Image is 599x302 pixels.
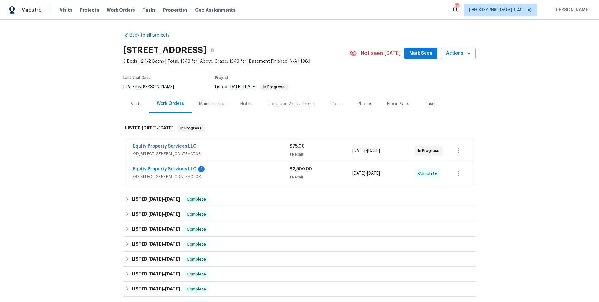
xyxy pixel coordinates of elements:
h6: LISTED [125,124,173,132]
span: [DATE] [165,257,180,261]
span: [DATE] [352,171,365,176]
span: Geo Assignments [195,7,236,13]
span: [DATE] [148,227,163,231]
span: [DATE] [148,272,163,276]
span: $75.00 [290,144,305,149]
span: Complete [184,241,208,247]
span: Actions [446,50,471,57]
span: Complete [184,196,208,202]
span: Properties [163,7,187,13]
span: [DATE] [148,287,163,291]
div: LISTED [DATE]-[DATE]In Progress [123,118,476,138]
div: LISTED [DATE]-[DATE]Complete [123,282,476,297]
div: by [PERSON_NAME] [123,83,182,91]
span: [DATE] [165,272,180,276]
span: Last Visit Date [123,76,151,80]
span: - [148,287,180,291]
span: [DATE] [165,212,180,216]
span: Complete [184,271,208,277]
span: Complete [184,286,208,292]
a: Back to all projects [123,32,183,38]
span: Project [215,76,229,80]
span: [DATE] [165,227,180,231]
div: LISTED [DATE]-[DATE]Complete [123,207,476,222]
div: 1 Repair [290,151,352,158]
span: [DATE] [367,171,380,176]
span: OD_SELECT, GENERAL_CONTRACTOR [133,173,290,180]
div: LISTED [DATE]-[DATE]Complete [123,237,476,252]
div: Work Orders [157,100,184,107]
div: LISTED [DATE]-[DATE]Complete [123,192,476,207]
h6: LISTED [132,256,180,263]
span: Listed [215,85,288,89]
span: [DATE] [142,126,157,130]
span: [DATE] [243,85,256,89]
div: Cases [424,101,437,107]
div: Photos [358,101,372,107]
span: [DATE] [158,126,173,130]
span: [DATE] [148,257,163,261]
span: Complete [184,226,208,232]
span: - [229,85,256,89]
span: Mark Seen [409,50,432,57]
span: Complete [184,211,208,217]
span: Complete [418,170,440,177]
div: Condition Adjustments [267,101,315,107]
span: Maestro [21,7,42,13]
a: Equity Property Services LLC [133,167,197,171]
a: Equity Property Services LLC [133,144,197,149]
span: [DATE] [229,85,242,89]
span: - [148,212,180,216]
button: Actions [441,48,476,59]
div: LISTED [DATE]-[DATE]Complete [123,222,476,237]
span: Not seen [DATE] [361,50,401,56]
div: LISTED [DATE]-[DATE]Complete [123,267,476,282]
div: LISTED [DATE]-[DATE]Complete [123,252,476,267]
span: [DATE] [148,197,163,201]
span: $2,500.00 [290,167,312,171]
h6: LISTED [132,196,180,203]
div: Floor Plans [387,101,409,107]
span: [DATE] [165,242,180,246]
span: OD_SELECT, GENERAL_CONTRACTOR [133,151,290,157]
span: [DATE] [165,287,180,291]
span: [PERSON_NAME] [552,7,590,13]
span: Work Orders [107,7,135,13]
div: Costs [330,101,343,107]
span: - [352,170,380,177]
span: [DATE] [352,149,365,153]
button: Mark Seen [404,48,437,59]
div: Notes [240,101,252,107]
span: - [148,257,180,261]
span: In Progress [261,85,287,89]
span: [DATE] [123,85,136,89]
span: Tasks [143,8,156,12]
span: Complete [184,256,208,262]
h6: LISTED [132,241,180,248]
span: [GEOGRAPHIC_DATA] + 45 [469,7,523,13]
span: Projects [80,7,99,13]
div: 1 Repair [290,174,352,180]
div: 1 [198,166,205,172]
span: In Progress [178,125,204,131]
span: [DATE] [148,212,163,216]
span: In Progress [418,148,442,154]
div: 710 [455,4,459,10]
div: Visits [131,101,142,107]
h6: LISTED [132,285,180,293]
span: - [148,227,180,231]
h6: LISTED [132,211,180,218]
span: Visits [60,7,72,13]
span: 3 Beds | 2 1/2 Baths | Total: 1343 ft² | Above Grade: 1343 ft² | Basement Finished: N/A | 1983 [123,58,349,65]
span: [DATE] [165,197,180,201]
span: [DATE] [148,242,163,246]
h2: [STREET_ADDRESS] [123,47,207,53]
span: - [142,126,173,130]
h6: LISTED [132,226,180,233]
span: [DATE] [367,149,380,153]
span: - [148,197,180,201]
span: - [148,242,180,246]
span: - [148,272,180,276]
span: - [352,148,380,154]
div: Maintenance [199,101,225,107]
